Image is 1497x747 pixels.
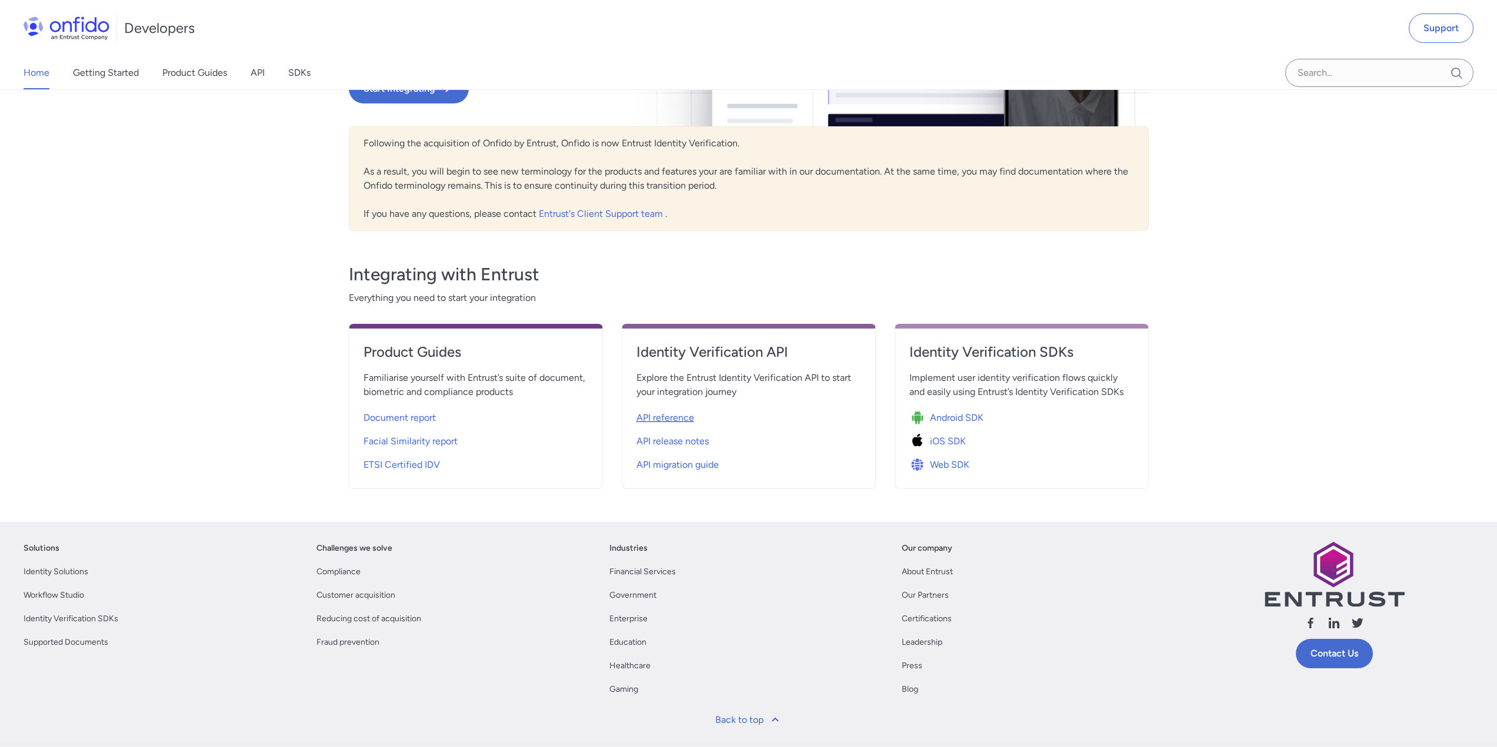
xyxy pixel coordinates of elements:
a: Supported Documents [24,635,108,649]
a: Challenges we solve [316,541,392,555]
a: Our company [902,541,952,555]
a: Reducing cost of acquisition [316,612,421,626]
h4: Product Guides [364,343,588,361]
a: Getting Started [73,56,139,89]
a: Identity Verification SDKs [24,612,118,626]
a: SDKs [288,56,311,89]
a: Document report [364,404,588,427]
a: Fraud prevention [316,635,379,649]
a: Follow us X (Twitter) [1351,616,1365,634]
span: Explore the Entrust Identity Verification API to start your integration journey [636,371,861,399]
a: Education [609,635,646,649]
a: Blog [902,682,918,696]
a: Workflow Studio [24,588,84,602]
a: Icon Android SDKAndroid SDK [909,404,1134,427]
h3: Integrating with Entrust [349,263,1149,286]
a: Back to top [708,706,789,734]
a: Product Guides [162,56,227,89]
a: Icon Web SDKWeb SDK [909,451,1134,474]
img: Onfido Logo [24,16,109,40]
span: iOS SDK [930,434,966,448]
a: Customer acquisition [316,588,395,602]
a: Enterprise [609,612,648,626]
span: Android SDK [930,411,983,425]
a: Industries [609,541,648,555]
div: Following the acquisition of Onfido by Entrust, Onfido is now Entrust Identity Verification. As a... [349,126,1149,231]
span: API migration guide [636,458,719,472]
a: Home [24,56,49,89]
svg: Follow us facebook [1303,616,1318,630]
a: Our Partners [902,588,949,602]
span: Everything you need to start your integration [349,291,1149,305]
a: Certifications [902,612,952,626]
a: Compliance [316,565,361,579]
a: Government [609,588,656,602]
span: API reference [636,411,694,425]
svg: Follow us X (Twitter) [1351,616,1365,630]
a: Identity Solutions [24,565,88,579]
span: API release notes [636,434,709,448]
svg: Follow us linkedin [1327,616,1341,630]
a: Follow us linkedin [1327,616,1341,634]
a: Follow us facebook [1303,616,1318,634]
span: Familiarise yourself with Entrust’s suite of document, biometric and compliance products [364,371,588,399]
a: Contact Us [1296,639,1373,668]
a: Product Guides [364,343,588,371]
img: Icon iOS SDK [909,433,930,450]
h1: Developers [124,19,195,38]
a: Support [1409,14,1473,43]
img: Icon Web SDK [909,457,930,473]
a: API [251,56,265,89]
input: Onfido search input field [1285,59,1473,87]
a: Healthcare [609,659,651,673]
span: Implement user identity verification flows quickly and easily using Entrust’s Identity Verificati... [909,371,1134,399]
img: Entrust logo [1263,541,1405,607]
a: API release notes [636,427,861,451]
a: Entrust's Client Support team [539,208,665,219]
img: Icon Android SDK [909,410,930,426]
a: About Entrust [902,565,953,579]
a: ETSI Certified IDV [364,451,588,474]
a: Financial Services [609,565,676,579]
a: API reference [636,404,861,427]
span: Facial Similarity report [364,434,458,448]
h4: Identity Verification SDKs [909,343,1134,361]
h4: Identity Verification API [636,343,861,361]
a: Identity Verification SDKs [909,343,1134,371]
span: ETSI Certified IDV [364,458,440,472]
a: Facial Similarity report [364,427,588,451]
a: Gaming [609,682,638,696]
span: Document report [364,411,436,425]
a: Leadership [902,635,942,649]
a: Identity Verification API [636,343,861,371]
a: Icon iOS SDKiOS SDK [909,427,1134,451]
a: API migration guide [636,451,861,474]
span: Web SDK [930,458,969,472]
a: Solutions [24,541,59,555]
a: Press [902,659,922,673]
